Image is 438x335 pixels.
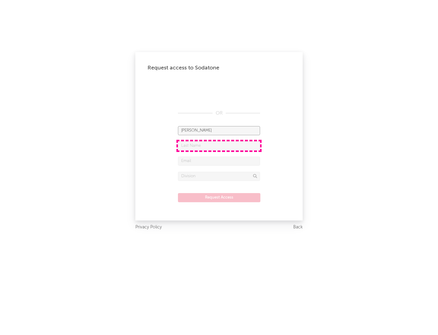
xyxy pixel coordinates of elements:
input: First Name [178,126,260,135]
input: Last Name [178,141,260,150]
input: Division [178,172,260,181]
a: Privacy Policy [135,224,162,231]
a: Back [293,224,303,231]
button: Request Access [178,193,260,202]
div: Request access to Sodatone [148,64,290,72]
input: Email [178,157,260,166]
div: OR [178,110,260,117]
